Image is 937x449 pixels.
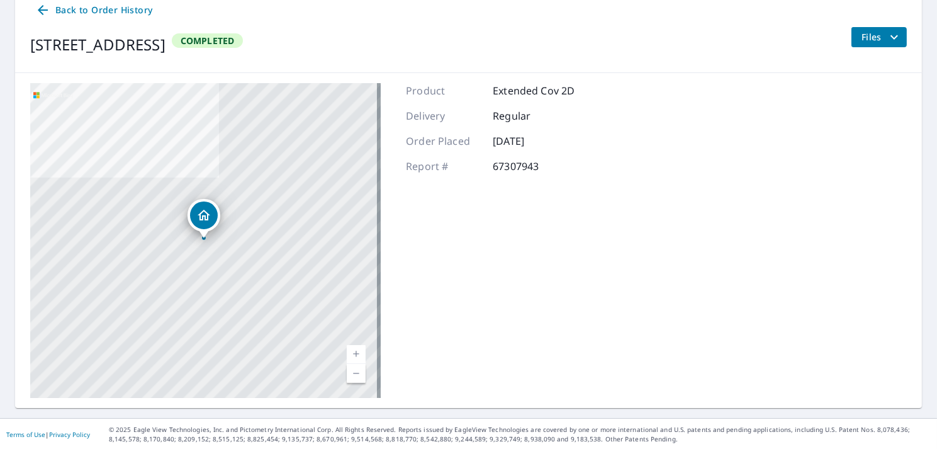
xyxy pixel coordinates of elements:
p: Regular [493,108,568,123]
p: [DATE] [493,134,568,149]
p: Delivery [406,108,481,123]
span: Back to Order History [35,3,152,18]
a: Privacy Policy [49,430,90,439]
button: filesDropdownBtn-67307943 [851,27,907,47]
a: Current Level 17, Zoom Out [347,364,366,383]
p: 67307943 [493,159,568,174]
a: Terms of Use [6,430,45,439]
p: | [6,431,90,438]
p: Product [406,83,481,98]
span: Files [861,30,902,45]
p: Order Placed [406,134,481,149]
p: © 2025 Eagle View Technologies, Inc. and Pictometry International Corp. All Rights Reserved. Repo... [109,425,931,444]
a: Current Level 17, Zoom In [347,345,366,364]
span: Completed [173,35,242,47]
div: [STREET_ADDRESS] [30,33,166,56]
div: Dropped pin, building 1, Residential property, 37 Ridge rd Beaufort, SC 29907 [188,199,220,238]
p: Report # [406,159,481,174]
p: Extended Cov 2D [493,83,575,98]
